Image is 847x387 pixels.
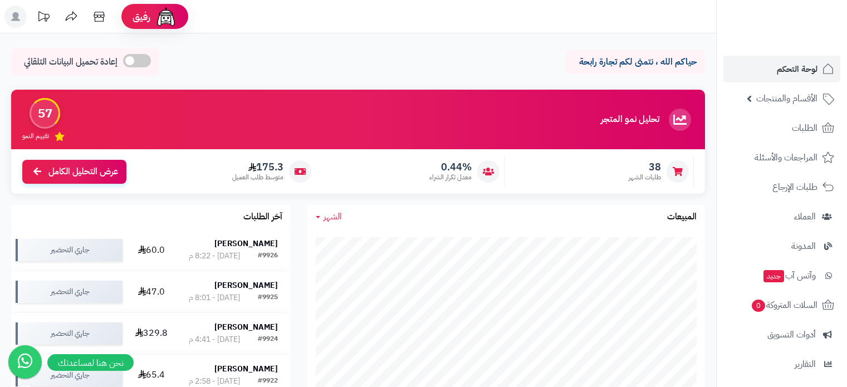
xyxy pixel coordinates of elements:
[723,233,840,259] a: المدونة
[723,262,840,289] a: وآتس آبجديد
[723,115,840,141] a: الطلبات
[751,297,817,313] span: السلات المتروكة
[723,56,840,82] a: لوحة التحكم
[16,364,123,386] div: جاري التحضير
[127,271,176,312] td: 47.0
[763,270,784,282] span: جديد
[214,280,278,291] strong: [PERSON_NAME]
[777,61,817,77] span: لوحة التحكم
[232,161,283,173] span: 175.3
[324,210,342,223] span: الشهر
[127,229,176,271] td: 60.0
[667,212,697,222] h3: المبيعات
[429,173,472,182] span: معدل تكرار الشراء
[794,209,816,224] span: العملاء
[723,174,840,200] a: طلبات الإرجاع
[755,150,817,165] span: المراجعات والأسئلة
[258,251,278,262] div: #9926
[24,56,117,68] span: إعادة تحميل البيانات التلقائي
[16,322,123,345] div: جاري التحضير
[723,321,840,348] a: أدوات التسويق
[189,334,240,345] div: [DATE] - 4:41 م
[22,160,126,184] a: عرض التحليل الكامل
[629,173,661,182] span: طلبات الشهر
[133,10,150,23] span: رفيق
[16,239,123,261] div: جاري التحضير
[232,173,283,182] span: متوسط طلب العميل
[756,91,817,106] span: الأقسام والمنتجات
[16,281,123,303] div: جاري التحضير
[601,115,659,125] h3: تحليل نمو المتجر
[214,238,278,249] strong: [PERSON_NAME]
[127,313,176,354] td: 329.8
[792,120,817,136] span: الطلبات
[795,356,816,372] span: التقارير
[258,376,278,387] div: #9922
[723,203,840,230] a: العملاء
[772,179,817,195] span: طلبات الإرجاع
[214,321,278,333] strong: [PERSON_NAME]
[723,144,840,171] a: المراجعات والأسئلة
[22,131,49,141] span: تقييم النمو
[751,299,766,312] span: 0
[771,8,836,32] img: logo-2.png
[258,292,278,303] div: #9925
[791,238,816,254] span: المدونة
[723,292,840,319] a: السلات المتروكة0
[189,376,240,387] div: [DATE] - 2:58 م
[214,363,278,375] strong: [PERSON_NAME]
[723,351,840,378] a: التقارير
[767,327,816,342] span: أدوات التسويق
[258,334,278,345] div: #9924
[574,56,697,68] p: حياكم الله ، نتمنى لكم تجارة رابحة
[30,6,57,31] a: تحديثات المنصة
[189,251,240,262] div: [DATE] - 8:22 م
[243,212,282,222] h3: آخر الطلبات
[429,161,472,173] span: 0.44%
[155,6,177,28] img: ai-face.png
[48,165,118,178] span: عرض التحليل الكامل
[189,292,240,303] div: [DATE] - 8:01 م
[762,268,816,283] span: وآتس آب
[316,210,342,223] a: الشهر
[629,161,661,173] span: 38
